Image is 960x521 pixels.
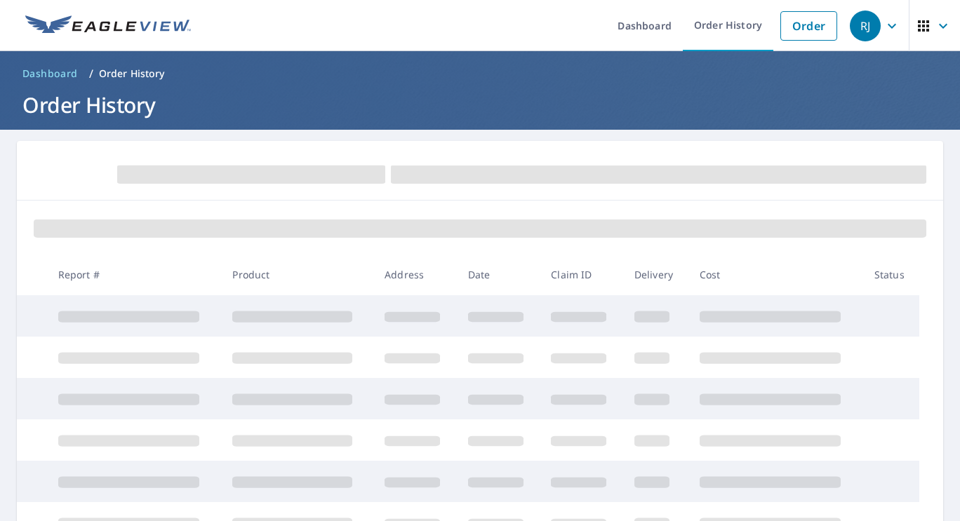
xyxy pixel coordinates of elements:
[457,254,540,295] th: Date
[25,15,191,36] img: EV Logo
[89,65,93,82] li: /
[47,254,222,295] th: Report #
[780,11,837,41] a: Order
[17,90,943,119] h1: Order History
[623,254,688,295] th: Delivery
[99,67,165,81] p: Order History
[22,67,78,81] span: Dashboard
[540,254,623,295] th: Claim ID
[373,254,457,295] th: Address
[688,254,863,295] th: Cost
[17,62,84,85] a: Dashboard
[863,254,919,295] th: Status
[221,254,373,295] th: Product
[17,62,943,85] nav: breadcrumb
[850,11,881,41] div: RJ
